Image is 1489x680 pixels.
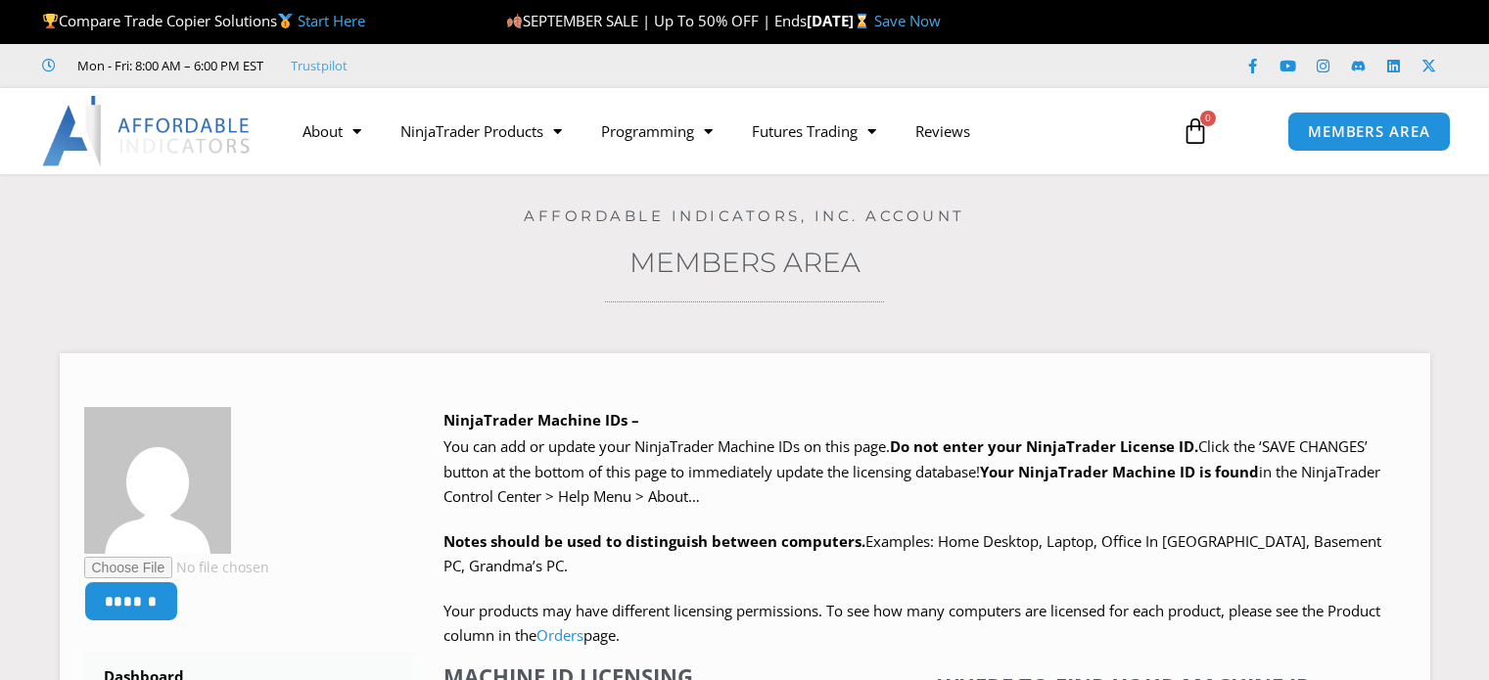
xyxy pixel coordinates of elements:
[582,109,732,154] a: Programming
[980,462,1259,481] strong: Your NinjaTrader Machine ID is found
[443,436,1380,506] span: Click the ‘SAVE CHANGES’ button at the bottom of this page to immediately update the licensing da...
[42,96,253,166] img: LogoAI | Affordable Indicators – NinjaTrader
[1287,112,1451,152] a: MEMBERS AREA
[443,531,1381,576] span: Examples: Home Desktop, Laptop, Office In [GEOGRAPHIC_DATA], Basement PC, Grandma’s PC.
[298,11,365,30] a: Start Here
[506,11,807,30] span: SEPTEMBER SALE | Up To 50% OFF | Ends
[443,436,890,456] span: You can add or update your NinjaTrader Machine IDs on this page.
[72,54,263,77] span: Mon - Fri: 8:00 AM – 6:00 PM EST
[43,14,58,28] img: 🏆
[278,14,293,28] img: 🥇
[524,206,965,225] a: Affordable Indicators, Inc. Account
[443,410,639,430] b: NinjaTrader Machine IDs –
[874,11,941,30] a: Save Now
[84,407,231,554] img: 4dd76e9055ae8311a6d046a065fab67636388b321d13ed65259d76f456e19807
[1308,124,1430,139] span: MEMBERS AREA
[381,109,582,154] a: NinjaTrader Products
[283,109,1162,154] nav: Menu
[507,14,522,28] img: 🍂
[443,601,1380,646] span: Your products may have different licensing permissions. To see how many computers are licensed fo...
[283,109,381,154] a: About
[896,109,990,154] a: Reviews
[732,109,896,154] a: Futures Trading
[807,11,874,30] strong: [DATE]
[291,54,348,77] a: Trustpilot
[1200,111,1216,126] span: 0
[1152,103,1238,159] a: 0
[629,246,861,279] a: Members Area
[890,436,1198,456] b: Do not enter your NinjaTrader License ID.
[42,11,365,30] span: Compare Trade Copier Solutions
[443,531,865,551] strong: Notes should be used to distinguish between computers.
[536,625,583,645] a: Orders
[855,14,869,28] img: ⌛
